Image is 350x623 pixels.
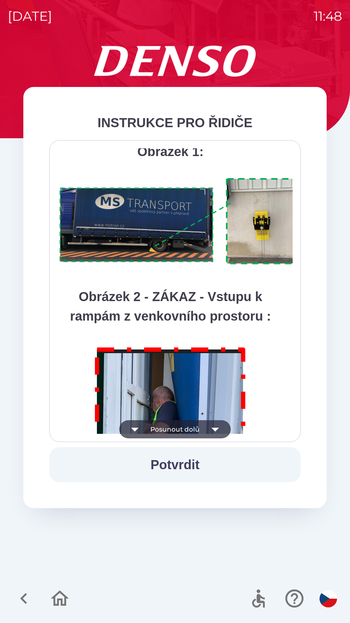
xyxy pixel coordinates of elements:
button: Potvrdit [49,447,301,482]
div: INSTRUKCE PRO ŘIDIČE [49,113,301,132]
strong: Obrázek 2 - ZÁKAZ - Vstupu k rampám z venkovního prostoru : [70,289,271,323]
p: 11:48 [314,6,342,26]
button: Posunout dolů [119,420,231,438]
img: cs flag [320,590,337,607]
strong: Obrázek 1: [137,144,204,159]
p: [DATE] [8,6,52,26]
img: M8MNayrTL6gAAAABJRU5ErkJggg== [87,339,253,577]
img: A1ym8hFSA0ukAAAAAElFTkSuQmCC [57,174,309,269]
img: Logo [23,45,327,77]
